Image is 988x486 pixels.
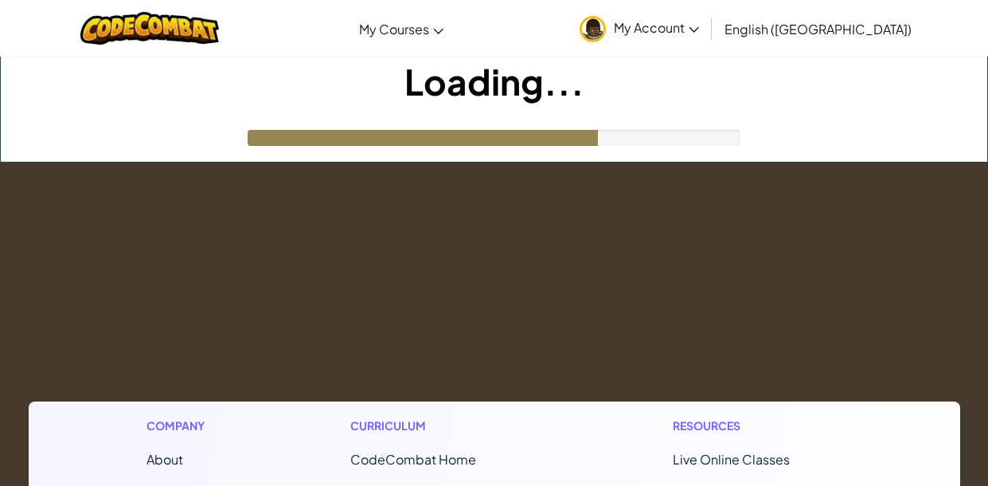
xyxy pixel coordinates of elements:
a: English ([GEOGRAPHIC_DATA]) [717,7,920,50]
span: My Courses [359,21,429,37]
a: My Account [572,3,707,53]
img: avatar [580,16,606,42]
span: My Account [614,19,699,36]
h1: Loading... [1,57,987,106]
h1: Resources [673,417,842,434]
img: CodeCombat logo [80,12,220,45]
h1: Company [146,417,221,434]
a: About [146,451,183,468]
a: My Courses [351,7,451,50]
h1: Curriculum [350,417,543,434]
span: English ([GEOGRAPHIC_DATA]) [724,21,912,37]
span: CodeCombat Home [350,451,476,468]
a: Live Online Classes [673,451,790,468]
